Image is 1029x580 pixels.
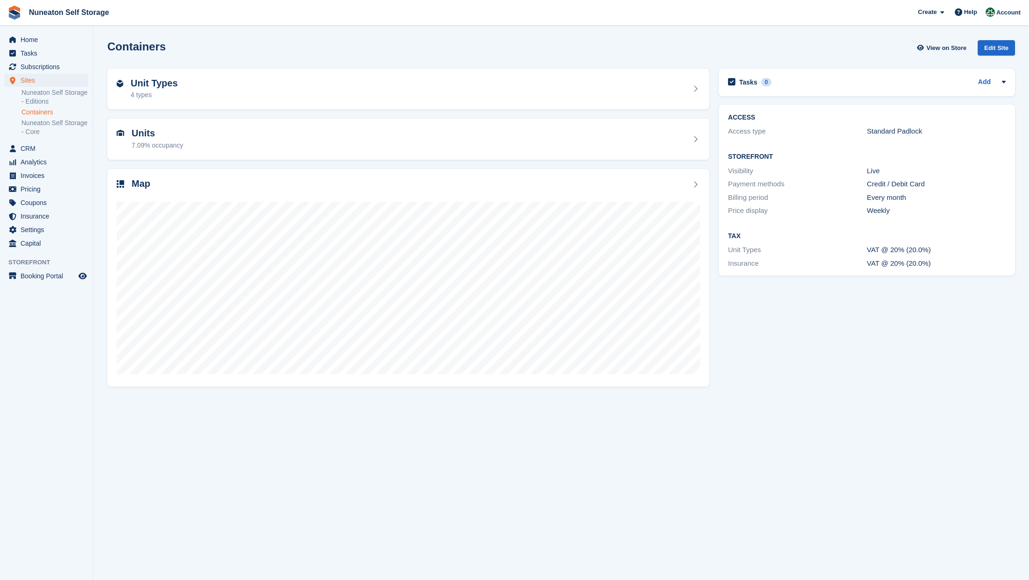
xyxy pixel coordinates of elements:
a: menu [5,196,88,209]
span: Booking Portal [21,269,77,283]
img: stora-icon-8386f47178a22dfd0bd8f6a31ec36ba5ce8667c1dd55bd0f319d3a0aa187defe.svg [7,6,21,20]
a: menu [5,142,88,155]
a: Edit Site [978,40,1015,59]
div: Access type [728,126,867,137]
a: menu [5,169,88,182]
h2: Containers [107,40,166,53]
h2: Tasks [739,78,757,86]
span: Settings [21,223,77,236]
a: Map [107,169,709,387]
span: Pricing [21,183,77,196]
span: Help [964,7,977,17]
a: View on Store [916,40,970,56]
a: menu [5,210,88,223]
h2: Tax [728,233,1006,240]
span: View on Store [926,43,966,53]
h2: Storefront [728,153,1006,161]
a: Nuneaton Self Storage - Core [21,119,88,136]
a: Nuneaton Self Storage - Editions [21,88,88,106]
span: Invoices [21,169,77,182]
div: Payment methods [728,179,867,190]
div: Credit / Debit Card [867,179,1006,190]
a: Preview store [77,270,88,282]
a: Containers [21,108,88,117]
a: menu [5,33,88,46]
div: 0 [761,78,772,86]
div: Weekly [867,205,1006,216]
div: Billing period [728,192,867,203]
div: Price display [728,205,867,216]
span: Subscriptions [21,60,77,73]
h2: Units [132,128,183,139]
span: Home [21,33,77,46]
a: Nuneaton Self Storage [25,5,113,20]
h2: Unit Types [131,78,178,89]
span: Sites [21,74,77,87]
div: Edit Site [978,40,1015,56]
a: menu [5,74,88,87]
span: Analytics [21,156,77,169]
a: Add [978,77,991,88]
a: menu [5,60,88,73]
div: Every month [867,192,1006,203]
span: Coupons [21,196,77,209]
a: Units 7.09% occupancy [107,119,709,160]
a: menu [5,269,88,283]
img: unit-type-icn-2b2737a686de81e16bb02015468b77c625bbabd49415b5ef34ead5e3b44a266d.svg [117,80,123,87]
span: Insurance [21,210,77,223]
a: Unit Types 4 types [107,69,709,110]
img: Amanda [986,7,995,17]
div: Visibility [728,166,867,177]
div: Standard Padlock [867,126,1006,137]
h2: ACCESS [728,114,1006,121]
div: Unit Types [728,245,867,255]
div: VAT @ 20% (20.0%) [867,245,1006,255]
a: menu [5,223,88,236]
img: unit-icn-7be61d7bf1b0ce9d3e12c5938cc71ed9869f7b940bace4675aadf7bd6d80202e.svg [117,130,124,136]
h2: Map [132,178,150,189]
div: 7.09% occupancy [132,141,183,150]
span: Create [918,7,937,17]
span: CRM [21,142,77,155]
div: Insurance [728,258,867,269]
span: Account [996,8,1021,17]
a: menu [5,183,88,196]
a: menu [5,156,88,169]
a: menu [5,237,88,250]
span: Tasks [21,47,77,60]
div: VAT @ 20% (20.0%) [867,258,1006,269]
a: menu [5,47,88,60]
span: Capital [21,237,77,250]
div: 4 types [131,90,178,100]
div: Live [867,166,1006,177]
span: Storefront [8,258,93,267]
img: map-icn-33ee37083ee616e46c38cad1a60f524a97daa1e2b2c8c0bc3eb3415660979fc1.svg [117,180,124,188]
